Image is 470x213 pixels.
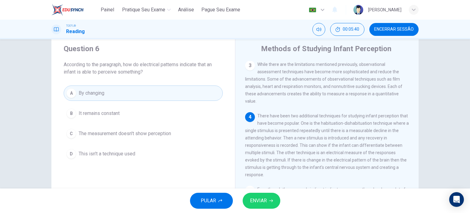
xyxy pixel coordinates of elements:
[64,106,223,121] button: BIt remains constant
[98,4,117,15] button: Painel
[245,112,255,122] div: 4
[201,6,240,13] span: Pague Seu Exame
[66,88,76,98] div: A
[190,193,233,209] button: PULAR
[201,196,216,205] span: PULAR
[343,27,359,32] span: 00:05:40
[199,4,243,15] button: Pague Seu Exame
[449,192,464,207] div: Open Intercom Messenger
[261,44,391,54] h4: Methods of Studying Infant Perception
[368,6,401,13] div: [PERSON_NAME]
[79,89,104,97] span: By changing
[122,6,165,13] span: Pratique seu exame
[51,4,98,16] a: EduSynch logo
[64,146,223,162] button: DThis isn't a technique used
[64,86,223,101] button: ABy changing
[330,23,364,36] div: Esconder
[369,23,419,36] button: Encerrar Sessão
[66,108,76,118] div: B
[176,4,196,15] button: Análise
[374,27,414,32] span: Encerrar Sessão
[309,8,316,12] img: pt
[250,196,267,205] span: ENVIAR
[79,150,135,158] span: This isn't a technique used
[66,129,76,139] div: C
[245,61,255,70] div: 3
[245,186,255,196] div: 5
[243,193,280,209] button: ENVIAR
[66,28,85,35] h1: Reading
[101,6,114,13] span: Painel
[245,62,402,104] span: While there are the limitations mentioned previously, observational assessment techniques have be...
[312,23,325,36] div: Silenciar
[66,24,76,28] span: TOEFL®
[51,4,84,16] img: EduSynch logo
[64,44,223,54] h4: Question 6
[120,4,173,15] button: Pratique seu exame
[64,61,223,76] span: According to the paragraph, how do electrical patterns indicate that an infant is able to perceiv...
[66,149,76,159] div: D
[353,5,363,15] img: Profile picture
[178,6,194,13] span: Análise
[245,113,409,177] span: There have been two additional techniques for studying infant perception that have become popular...
[330,23,364,36] button: 00:05:40
[64,126,223,141] button: CThe measurement doesn't show perception
[79,130,171,137] span: The measurement doesn't show perception
[79,110,120,117] span: It remains constant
